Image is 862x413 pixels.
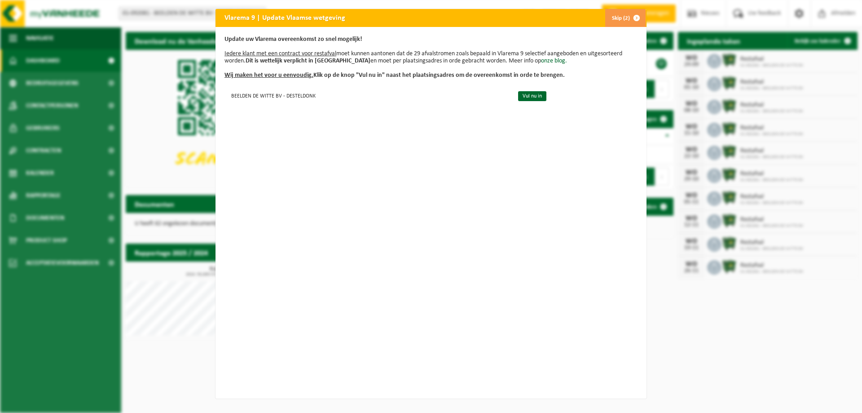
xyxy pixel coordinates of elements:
p: moet kunnen aantonen dat de 29 afvalstromen zoals bepaald in Vlarema 9 selectief aangeboden en ui... [224,36,638,79]
b: Update uw Vlarema overeenkomst zo snel mogelijk! [224,36,362,43]
u: Iedere klant met een contract voor restafval [224,50,336,57]
u: Wij maken het voor u eenvoudig. [224,72,313,79]
h2: Vlarema 9 | Update Vlaamse wetgeving [215,9,354,26]
a: onze blog. [541,58,567,64]
b: Klik op de knop "Vul nu in" naast het plaatsingsadres om de overeenkomst in orde te brengen. [224,72,565,79]
a: Vul nu in [518,91,546,101]
button: Skip (2) [605,9,646,27]
b: Dit is wettelijk verplicht in [GEOGRAPHIC_DATA] [246,58,370,64]
td: BEELDEN DE WITTE BV - DESTELDONK [224,88,510,103]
